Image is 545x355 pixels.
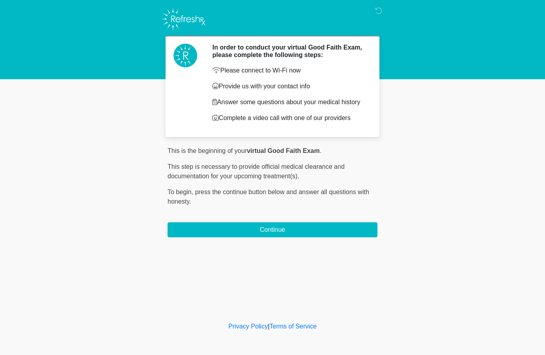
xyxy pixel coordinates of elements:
[320,147,321,154] span: .
[168,163,345,179] span: This step is necessary to provide official medical clearance and documentation for your upcoming ...
[212,44,366,59] h2: In order to conduct your virtual Good Faith Exam, please complete the following steps:
[229,323,268,330] a: Privacy Policy
[160,6,208,32] img: Refresh RX Logo
[168,189,195,195] span: To begin,
[173,44,197,67] img: Agent Avatar
[212,82,366,91] p: Provide us with your contact info
[247,147,320,154] strong: virtual Good Faith Exam
[212,66,366,75] p: Please connect to Wi-Fi now
[168,189,369,205] span: press the continue button below and answer all questions with honesty.
[268,323,269,330] a: |
[168,222,377,237] button: Continue
[212,97,366,107] p: Answer some questions about your medical history
[212,113,366,123] p: Complete a video call with one of our providers
[269,323,316,330] a: Terms of Service
[168,147,247,154] span: This is the beginning of your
